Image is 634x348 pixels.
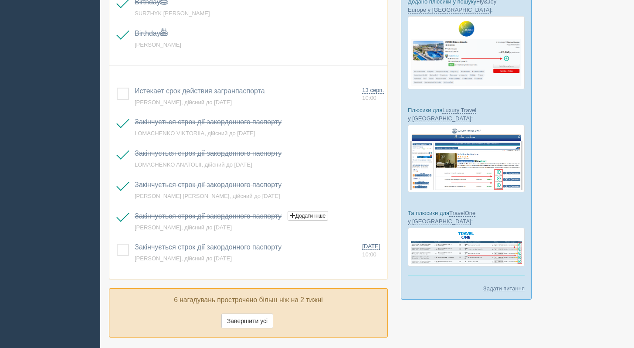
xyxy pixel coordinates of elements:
a: [PERSON_NAME] [135,41,181,48]
a: Закінчується строк дії закордонного паспорту [135,243,281,251]
a: Закінчується строк дії закордонного паспорту [135,212,281,220]
a: Birthday [135,30,167,37]
span: 10:00 [362,251,376,258]
button: Додати інше [288,211,328,221]
span: [DATE] [362,243,380,250]
a: LOMACHENKO ANATOLII, дійсний до [DATE] [135,161,252,168]
a: [PERSON_NAME], дійсний до [DATE] [135,224,232,231]
a: [PERSON_NAME], дійсний до [DATE] [135,255,232,262]
a: 13 серп. 10:00 [362,86,384,102]
a: Закінчується строк дії закордонного паспорту [135,150,281,157]
p: 6 нагадувань прострочено більш ніж на 2 тижні [116,295,381,305]
img: fly-joy-de-proposal-crm-for-travel-agency.png [408,16,525,89]
span: 10:00 [362,95,376,101]
a: SURZHYK [PERSON_NAME] [135,10,210,17]
p: Та плюсики для : [408,209,525,225]
a: Задати питання [483,284,525,293]
a: [PERSON_NAME] [PERSON_NAME], дійсний до [DATE] [135,193,280,199]
button: Завершити усі [221,314,273,328]
a: LOMACHENKO VIKTORIIA, дійсний до [DATE] [135,130,255,136]
img: luxury-travel-%D0%BF%D0%BE%D0%B4%D0%B1%D0%BE%D1%80%D0%BA%D0%B0-%D1%81%D1%80%D0%BC-%D0%B4%D0%BB%D1... [408,125,525,192]
a: Закінчується строк дії закордонного паспорту [135,181,281,188]
a: [PERSON_NAME], дійсний до [DATE] [135,99,232,106]
p: Плюсики для : [408,106,525,123]
img: travel-one-%D0%BF%D1%96%D0%B4%D0%B1%D1%96%D1%80%D0%BA%D0%B0-%D1%81%D1%80%D0%BC-%D0%B4%D0%BB%D1%8F... [408,228,525,266]
a: TravelOne у [GEOGRAPHIC_DATA] [408,210,475,225]
a: [DATE] 10:00 [362,242,384,259]
a: Закінчується строк дії закордонного паспорту [135,118,281,126]
a: Истекает срок действия загранпаспорта [135,87,265,95]
span: 13 серп. [362,87,384,94]
a: Luxury Travel у [GEOGRAPHIC_DATA] [408,107,476,122]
